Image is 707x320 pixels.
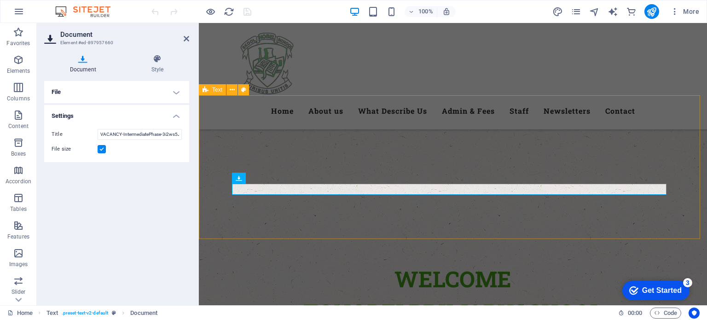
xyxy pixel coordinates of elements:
[608,6,618,17] i: AI Writer
[44,81,189,103] h4: File
[670,7,699,16] span: More
[52,144,98,155] label: File size
[44,105,189,122] h4: Settings
[589,6,600,17] i: Navigator
[205,6,216,17] button: Click here to leave preview mode and continue editing
[689,308,700,319] button: Usercentrics
[654,308,677,319] span: Code
[8,122,29,130] p: Content
[405,6,437,17] button: 100%
[46,308,58,319] span: Click to select. Double-click to edit
[418,6,433,17] h6: 100%
[53,6,122,17] img: Editor Logo
[60,39,171,47] h3: Element #ed-897957660
[52,129,98,140] label: Title
[618,308,643,319] h6: Session time
[11,150,26,157] p: Boxes
[608,6,619,17] button: text_generator
[126,54,189,74] h4: Style
[650,308,681,319] button: Code
[589,6,600,17] button: navigator
[9,261,28,268] p: Images
[7,233,29,240] p: Features
[626,6,637,17] button: commerce
[130,308,157,319] span: Click to select. Double-click to edit
[62,308,108,319] span: . preset-text-v2-default
[626,6,637,17] i: Commerce
[552,6,563,17] i: Design (Ctrl+Alt+Y)
[6,40,30,47] p: Favorites
[571,6,582,17] button: pages
[27,10,67,18] div: Get Started
[46,308,158,319] nav: breadcrumb
[212,87,222,93] span: Text
[628,308,642,319] span: 00 00
[224,6,234,17] i: Reload page
[68,2,77,11] div: 3
[6,178,31,185] p: Accordion
[7,308,33,319] a: Click to cancel selection. Double-click to open Pages
[552,6,563,17] button: design
[223,6,234,17] button: reload
[644,4,659,19] button: publish
[10,205,27,213] p: Tables
[571,6,581,17] i: Pages (Ctrl+Alt+S)
[7,67,30,75] p: Elements
[60,30,189,39] h2: Document
[666,4,703,19] button: More
[646,6,657,17] i: Publish
[7,5,75,24] div: Get Started 3 items remaining, 40% complete
[112,310,116,315] i: This element is a customizable preset
[7,95,30,102] p: Columns
[634,309,636,316] span: :
[44,54,126,74] h4: Document
[12,288,26,296] p: Slider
